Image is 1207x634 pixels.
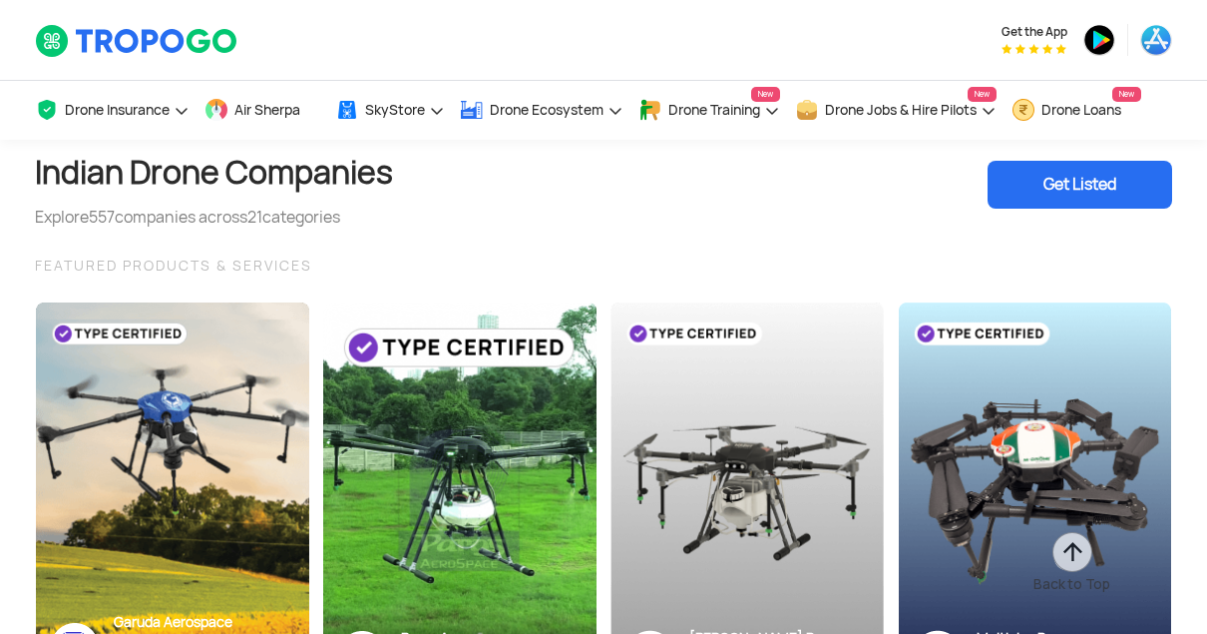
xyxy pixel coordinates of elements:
span: Drone Training [668,102,760,118]
a: Drone TrainingNew [638,81,780,140]
span: 557 [89,207,115,228]
span: SkyStore [365,102,425,118]
a: Drone LoansNew [1011,81,1141,140]
a: Air Sherpa [204,81,320,140]
a: Drone Insurance [35,81,190,140]
span: Drone Ecosystem [490,102,603,118]
img: ic_playstore.png [1083,24,1115,56]
img: ic_appstore.png [1140,24,1172,56]
div: Explore companies across categories [35,206,393,230]
span: New [1112,87,1141,102]
span: Get the App [1002,24,1067,40]
span: Drone Loans [1041,102,1121,118]
h1: Indian Drone Companies [35,140,393,206]
span: New [751,87,780,102]
img: ic_arrow-up.png [1050,530,1094,574]
a: Drone Jobs & Hire PilotsNew [795,81,997,140]
span: Drone Jobs & Hire Pilots [825,102,977,118]
span: New [968,87,997,102]
span: Air Sherpa [234,102,300,118]
img: App Raking [1002,44,1066,54]
a: SkyStore [335,81,445,140]
span: 21 [247,207,262,228]
img: TropoGo Logo [35,24,239,58]
div: Garuda Aerospace [114,613,294,632]
span: Drone Insurance [65,102,170,118]
div: Get Listed [988,161,1172,209]
a: Drone Ecosystem [460,81,623,140]
div: Back to Top [1033,574,1110,594]
div: FEATURED PRODUCTS & SERVICES [35,254,1172,278]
